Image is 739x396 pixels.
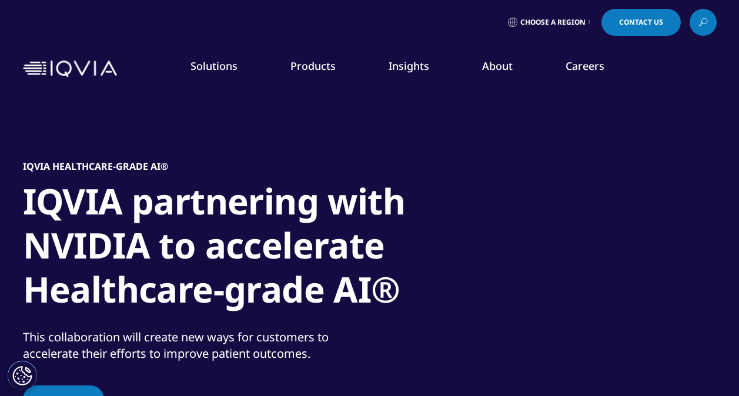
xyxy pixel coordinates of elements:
[23,61,117,78] img: IQVIA Healthcare Information Technology and Pharma Clinical Research Company
[23,179,464,318] h1: IQVIA partnering with NVIDIA to accelerate Healthcare-grade AI®
[389,59,429,73] a: Insights
[482,59,513,73] a: About
[619,19,663,26] span: Contact Us
[122,41,717,96] nav: Primary
[290,59,336,73] a: Products
[23,329,367,362] div: This collaboration will create new ways for customers to accelerate their efforts to improve pati...
[520,18,586,27] span: Choose a Region
[23,160,168,172] h5: IQVIA Healthcare-grade AI®
[601,9,681,36] a: Contact Us
[190,59,238,73] a: Solutions
[566,59,604,73] a: Careers
[8,361,37,390] button: Cookies Settings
